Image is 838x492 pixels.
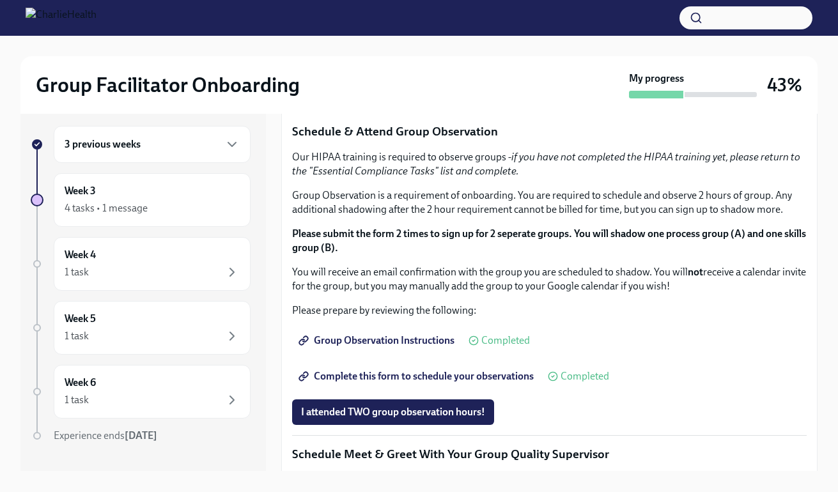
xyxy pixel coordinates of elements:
[125,429,157,442] strong: [DATE]
[65,201,148,215] div: 4 tasks • 1 message
[292,328,463,353] a: Group Observation Instructions
[31,237,251,291] a: Week 41 task
[767,73,802,96] h3: 43%
[292,227,806,254] strong: Please submit the form 2 times to sign up for 2 seperate groups. You will shadow one process grou...
[688,266,703,278] strong: not
[65,312,96,326] h6: Week 5
[65,329,89,343] div: 1 task
[481,335,530,346] span: Completed
[65,393,89,407] div: 1 task
[292,265,807,293] p: You will receive an email confirmation with the group you are scheduled to shadow. You will recei...
[301,370,534,383] span: Complete this form to schedule your observations
[65,376,96,390] h6: Week 6
[26,8,97,28] img: CharlieHealth
[292,150,807,178] p: Our HIPAA training is required to observe groups -
[629,72,684,86] strong: My progress
[65,184,96,198] h6: Week 3
[65,265,89,279] div: 1 task
[292,399,494,425] button: I attended TWO group observation hours!
[292,123,807,140] p: Schedule & Attend Group Observation
[292,151,800,177] em: if you have not completed the HIPAA training yet, please return to the "Essential Compliance Task...
[292,188,807,217] p: Group Observation is a requirement of onboarding. You are required to schedule and observe 2 hour...
[292,364,543,389] a: Complete this form to schedule your observations
[54,126,251,163] div: 3 previous weeks
[36,72,300,98] h2: Group Facilitator Onboarding
[31,365,251,419] a: Week 61 task
[65,248,96,262] h6: Week 4
[65,137,141,151] h6: 3 previous weeks
[301,406,485,419] span: I attended TWO group observation hours!
[301,334,454,347] span: Group Observation Instructions
[561,371,609,381] span: Completed
[292,304,807,318] p: Please prepare by reviewing the following:
[31,301,251,355] a: Week 51 task
[54,429,157,442] span: Experience ends
[31,173,251,227] a: Week 34 tasks • 1 message
[292,446,807,463] p: Schedule Meet & Greet With Your Group Quality Supervisor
